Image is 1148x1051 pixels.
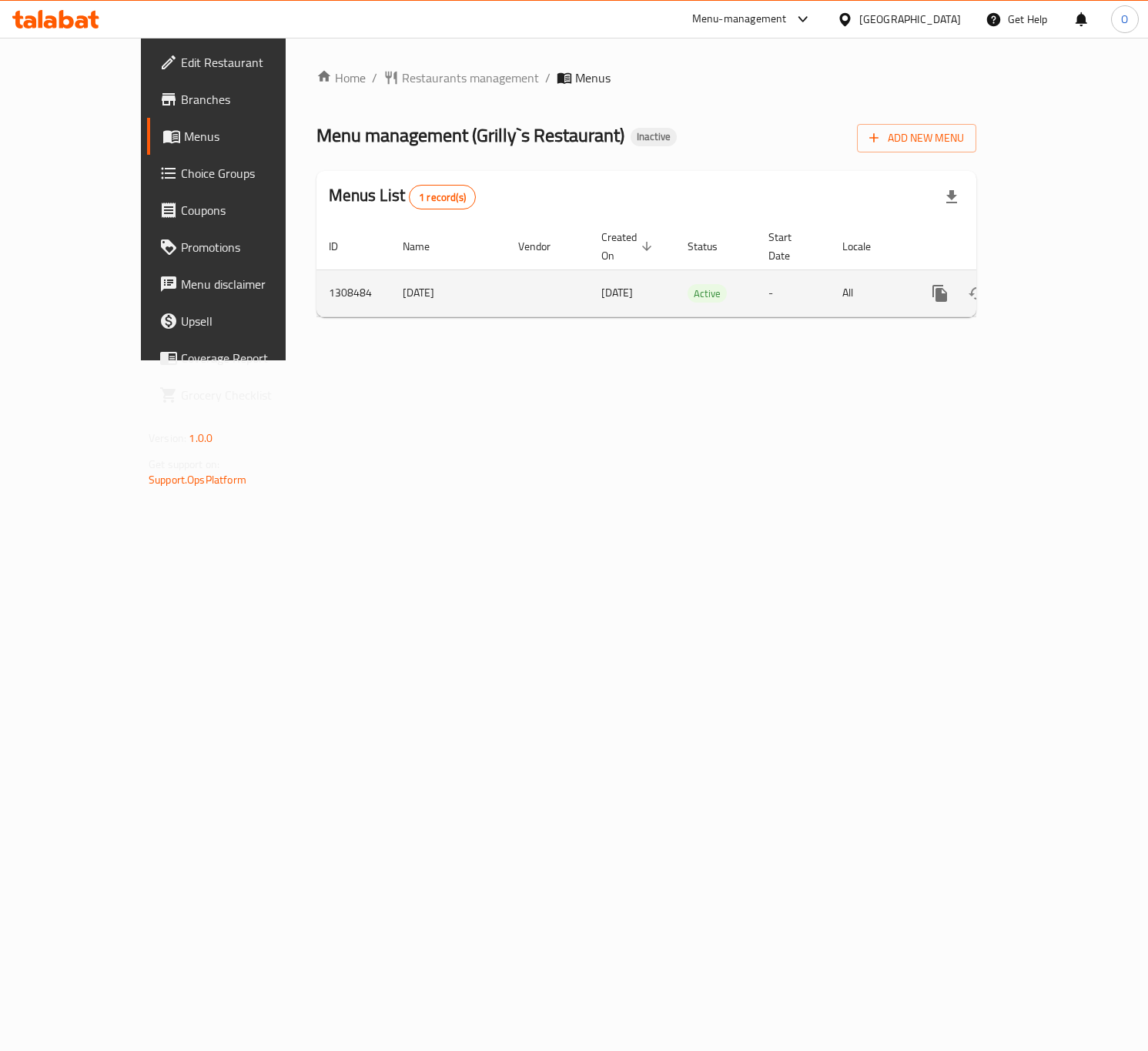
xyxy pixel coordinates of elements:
[756,269,830,316] td: -
[631,128,677,146] div: Inactive
[631,130,677,143] span: Inactive
[149,428,186,448] span: Version:
[909,223,1082,270] th: Actions
[147,266,333,303] a: Menu disclaimer
[181,238,320,256] span: Promotions
[869,129,964,148] span: Add New Menu
[181,201,320,219] span: Coupons
[184,127,320,146] span: Menus
[933,179,970,216] div: Export file
[383,69,539,87] a: Restaurants management
[147,303,333,340] a: Upsell
[859,11,961,28] div: [GEOGRAPHIC_DATA]
[147,192,333,229] a: Coupons
[181,312,320,330] span: Upsell
[390,269,506,316] td: [DATE]
[842,237,891,256] span: Locale
[329,184,476,209] h2: Menus List
[688,284,727,303] div: Active
[181,386,320,404] span: Grocery Checklist
[316,118,624,152] span: Menu management ( Grilly`s Restaurant )
[1121,11,1128,28] span: O
[830,269,909,316] td: All
[688,285,727,303] span: Active
[181,275,320,293] span: Menu disclaimer
[316,269,390,316] td: 1308484
[147,118,333,155] a: Menus
[147,340,333,377] a: Coverage Report
[857,124,976,152] button: Add New Menu
[575,69,611,87] span: Menus
[768,228,812,265] span: Start Date
[181,53,320,72] span: Edit Restaurant
[601,283,633,303] span: [DATE]
[316,223,1082,317] table: enhanced table
[181,349,320,367] span: Coverage Report
[149,470,246,490] a: Support.OpsPlatform
[601,228,657,265] span: Created On
[409,185,476,209] div: Total records count
[147,377,333,413] a: Grocery Checklist
[189,428,213,448] span: 1.0.0
[545,69,551,87] li: /
[149,454,219,474] span: Get support on:
[402,69,539,87] span: Restaurants management
[147,155,333,192] a: Choice Groups
[403,237,450,256] span: Name
[518,237,571,256] span: Vendor
[147,81,333,118] a: Branches
[181,164,320,182] span: Choice Groups
[692,10,787,28] div: Menu-management
[329,237,358,256] span: ID
[316,69,976,87] nav: breadcrumb
[181,90,320,109] span: Branches
[959,275,996,312] button: Change Status
[410,190,475,205] span: 1 record(s)
[372,69,377,87] li: /
[147,229,333,266] a: Promotions
[688,237,738,256] span: Status
[147,44,333,81] a: Edit Restaurant
[316,69,366,87] a: Home
[922,275,959,312] button: more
